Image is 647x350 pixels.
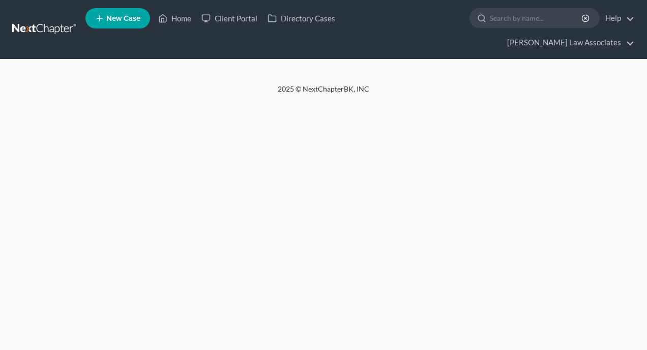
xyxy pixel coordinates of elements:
a: Home [153,9,196,27]
a: Directory Cases [262,9,340,27]
input: Search by name... [490,9,583,27]
a: [PERSON_NAME] Law Associates [502,34,634,52]
div: 2025 © NextChapterBK, INC [34,84,613,102]
a: Help [600,9,634,27]
span: New Case [106,15,140,22]
a: Client Portal [196,9,262,27]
